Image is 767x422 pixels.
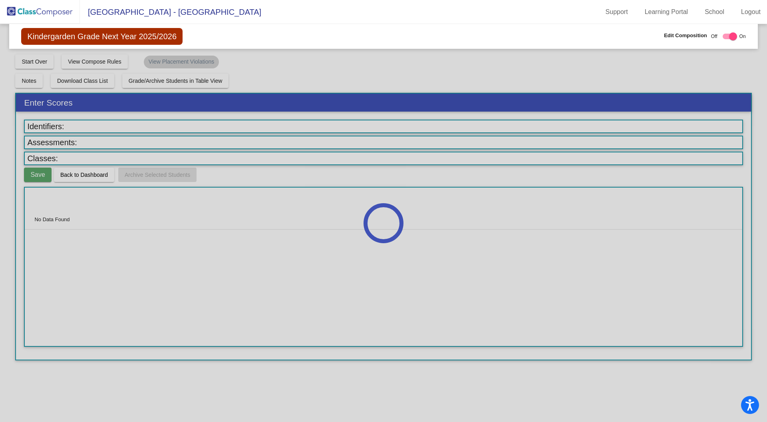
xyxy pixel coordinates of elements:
[739,33,746,40] span: On
[664,32,707,40] span: Edit Composition
[80,6,261,18] span: [GEOGRAPHIC_DATA] - [GEOGRAPHIC_DATA]
[698,6,731,18] a: School
[21,28,183,45] span: Kindergarden Grade Next Year 2025/2026
[599,6,634,18] a: Support
[638,6,695,18] a: Learning Portal
[711,33,717,40] span: Off
[735,6,767,18] a: Logout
